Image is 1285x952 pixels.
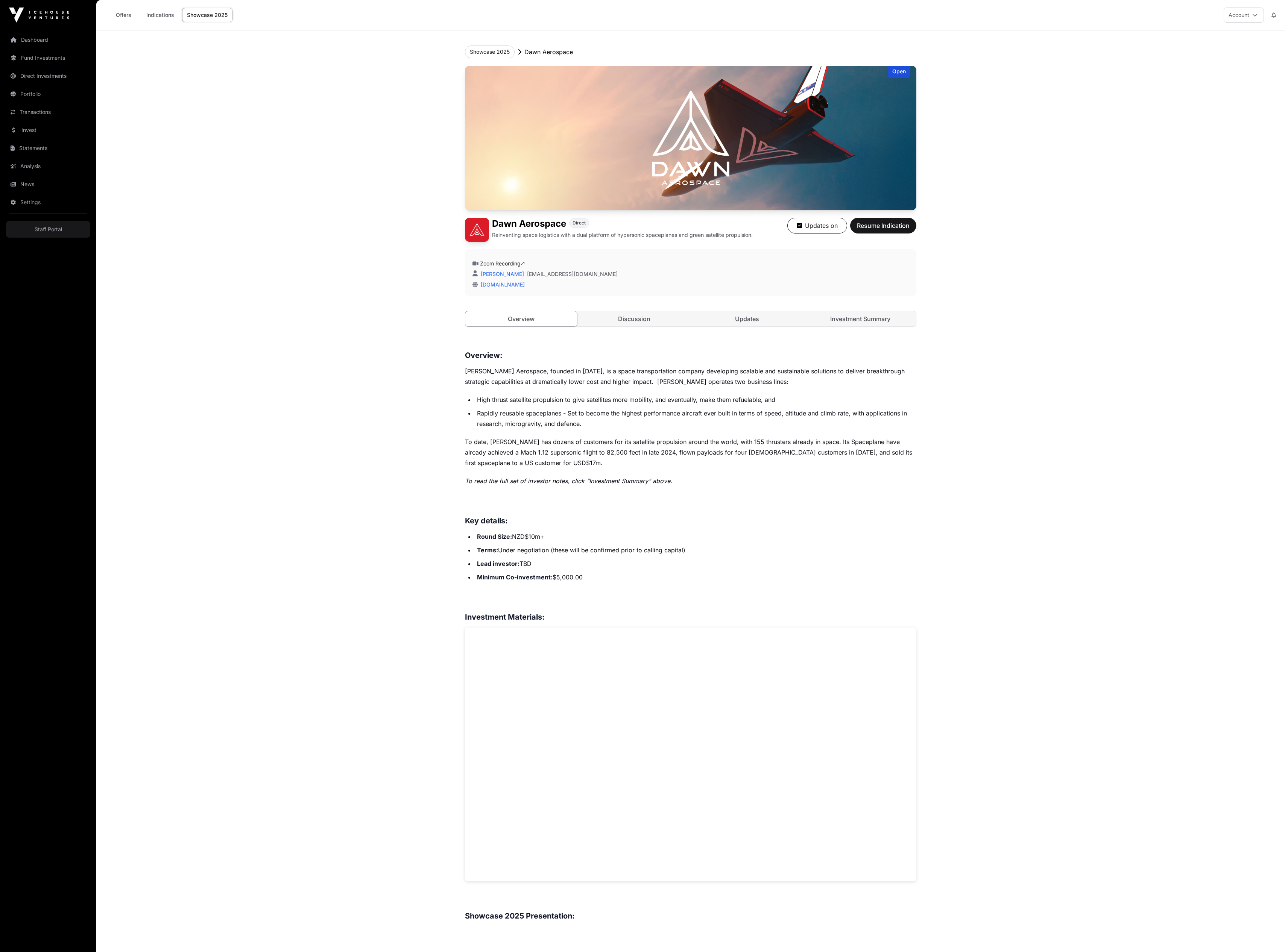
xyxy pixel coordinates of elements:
[108,8,138,22] a: Offers
[850,218,916,233] button: Resume Indication
[850,225,916,233] a: Resume Indication
[6,221,90,238] a: Staff Portal
[465,349,916,361] h3: Overview:
[6,122,90,138] a: Invest
[465,437,916,468] p: To date, [PERSON_NAME] has dozens of customers for its satellite propulsion around the world, wit...
[477,560,518,567] strong: Lead investor
[691,311,803,326] a: Updates
[857,221,910,230] span: Resume Indication
[573,220,586,226] span: Direct
[475,408,916,429] li: Rapidly reusable spaceplanes - Set to become the highest performance aircraft ever built in terms...
[579,311,690,326] a: Discussion
[6,68,90,84] a: Direct Investments
[9,8,69,23] img: Icehouse Ventures Logo
[465,515,916,527] h3: Key details:
[480,260,525,267] a: Zoom Recording
[524,47,573,56] p: Dawn Aerospace
[787,218,847,233] button: Updates on
[6,86,90,102] a: Portfolio
[465,477,672,485] em: To read the full set of investor notes, click "Investment Summary" above.
[477,533,512,540] strong: Round Size:
[475,394,916,405] li: High thrust satellite propulsion to give satellites more mobility, and eventually, make them refu...
[465,66,916,210] img: Dawn Aerospace
[141,8,179,22] a: Indications
[6,176,90,193] a: News
[492,231,753,239] p: Reinventing space logistics with a dual platform of hypersonic spaceplanes and green satellite pr...
[805,311,916,326] a: Investment Summary
[477,573,553,581] strong: Minimum Co-investment:
[6,104,90,120] a: Transactions
[6,32,90,48] a: Dashboard
[465,366,916,387] p: [PERSON_NAME] Aerospace, founded in [DATE], is a space transportation company developing scalable...
[475,531,916,542] li: NZD$10m+
[465,611,916,623] h3: Investment Materials:
[527,270,618,278] a: [EMAIL_ADDRESS][DOMAIN_NAME]
[465,218,489,242] img: Dawn Aerospace
[6,50,90,66] a: Fund Investments
[888,66,910,78] div: Open
[465,311,916,326] nav: Tabs
[1224,8,1264,23] button: Account
[6,140,90,156] a: Statements
[478,281,525,288] a: [DOMAIN_NAME]
[477,546,498,554] strong: Terms:
[465,45,515,58] button: Showcase 2025
[6,194,90,211] a: Settings
[475,558,916,569] li: TBD
[479,271,524,277] a: [PERSON_NAME]
[492,218,566,230] h1: Dawn Aerospace
[475,545,916,555] li: Under negotiation (these will be confirmed prior to calling capital)
[475,572,916,582] li: $5,000.00
[518,560,519,567] strong: :
[6,158,90,174] a: Analysis
[182,8,232,22] a: Showcase 2025
[465,311,577,327] a: Overview
[465,910,916,922] h3: Showcase 2025 Presentation:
